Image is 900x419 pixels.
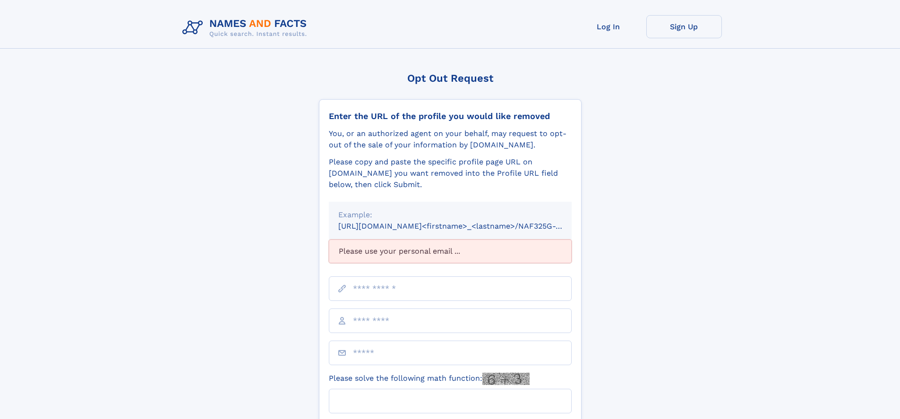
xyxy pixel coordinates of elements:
a: Log In [571,15,646,38]
div: Example: [338,209,562,221]
img: Logo Names and Facts [179,15,315,41]
div: Please use your personal email ... [329,239,572,263]
small: [URL][DOMAIN_NAME]<firstname>_<lastname>/NAF325G-xxxxxxxx [338,222,590,231]
div: Enter the URL of the profile you would like removed [329,111,572,121]
div: Opt Out Request [319,72,582,84]
label: Please solve the following math function: [329,373,530,385]
div: You, or an authorized agent on your behalf, may request to opt-out of the sale of your informatio... [329,128,572,151]
div: Please copy and paste the specific profile page URL on [DOMAIN_NAME] you want removed into the Pr... [329,156,572,190]
a: Sign Up [646,15,722,38]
